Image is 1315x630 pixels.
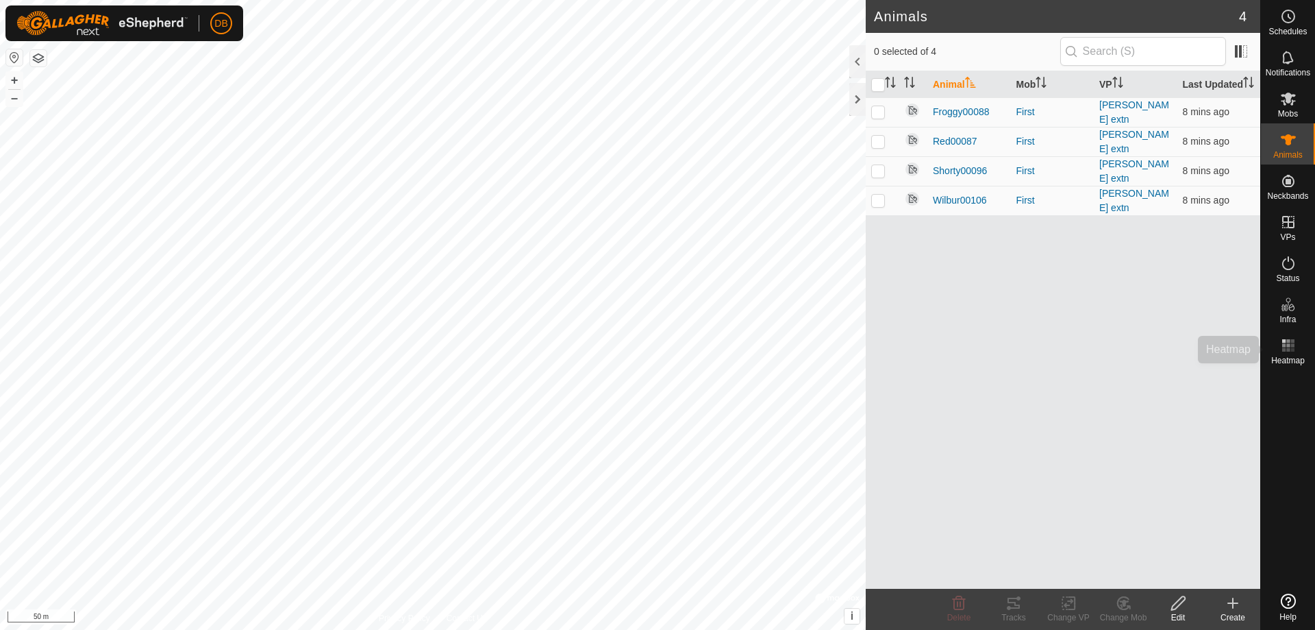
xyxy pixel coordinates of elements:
span: i [851,610,853,622]
p-sorticon: Activate to sort [885,79,896,90]
span: Notifications [1266,69,1310,77]
span: Schedules [1268,27,1307,36]
th: VP [1094,71,1177,98]
a: [PERSON_NAME] extn [1099,99,1169,125]
p-sorticon: Activate to sort [1112,79,1123,90]
span: 5 Oct 2025, 5:24 pm [1183,165,1229,176]
span: Animals [1273,151,1303,159]
span: 5 Oct 2025, 5:24 pm [1183,106,1229,117]
span: 4 [1239,6,1247,27]
span: Heatmap [1271,356,1305,365]
div: First [1016,105,1089,119]
p-sorticon: Activate to sort [1243,79,1254,90]
button: + [6,72,23,88]
p-sorticon: Activate to sort [965,79,976,90]
div: Change VP [1041,611,1096,624]
span: 0 selected of 4 [874,45,1060,59]
a: [PERSON_NAME] extn [1099,129,1169,154]
span: 5 Oct 2025, 5:24 pm [1183,136,1229,147]
button: i [844,609,860,624]
a: [PERSON_NAME] extn [1099,158,1169,184]
div: First [1016,164,1089,178]
a: [PERSON_NAME] extn [1099,188,1169,213]
h2: Animals [874,8,1239,25]
a: Privacy Policy [379,612,430,625]
span: Help [1279,613,1297,621]
input: Search (S) [1060,37,1226,66]
span: Wilbur00106 [933,193,987,208]
span: Neckbands [1267,192,1308,200]
img: returning off [904,161,920,178]
div: Create [1205,611,1260,624]
th: Mob [1011,71,1094,98]
div: First [1016,134,1089,149]
div: First [1016,193,1089,208]
a: Contact Us [447,612,487,625]
button: – [6,90,23,106]
img: returning off [904,132,920,148]
span: Red00087 [933,134,977,149]
div: Tracks [986,611,1041,624]
button: Reset Map [6,49,23,66]
span: Shorty00096 [933,164,987,178]
p-sorticon: Activate to sort [1036,79,1047,90]
img: Gallagher Logo [16,11,188,36]
button: Map Layers [30,50,47,66]
span: Mobs [1278,110,1298,118]
span: 5 Oct 2025, 5:24 pm [1183,195,1229,206]
span: Delete [947,613,971,622]
span: Infra [1279,315,1296,324]
span: DB [214,16,227,31]
span: VPs [1280,233,1295,241]
p-sorticon: Activate to sort [904,79,915,90]
div: Edit [1151,611,1205,624]
span: Froggy00088 [933,105,990,119]
th: Animal [927,71,1011,98]
a: Help [1261,588,1315,627]
div: Change Mob [1096,611,1151,624]
img: returning off [904,102,920,119]
span: Status [1276,274,1299,282]
img: returning off [904,191,920,207]
th: Last Updated [1177,71,1261,98]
